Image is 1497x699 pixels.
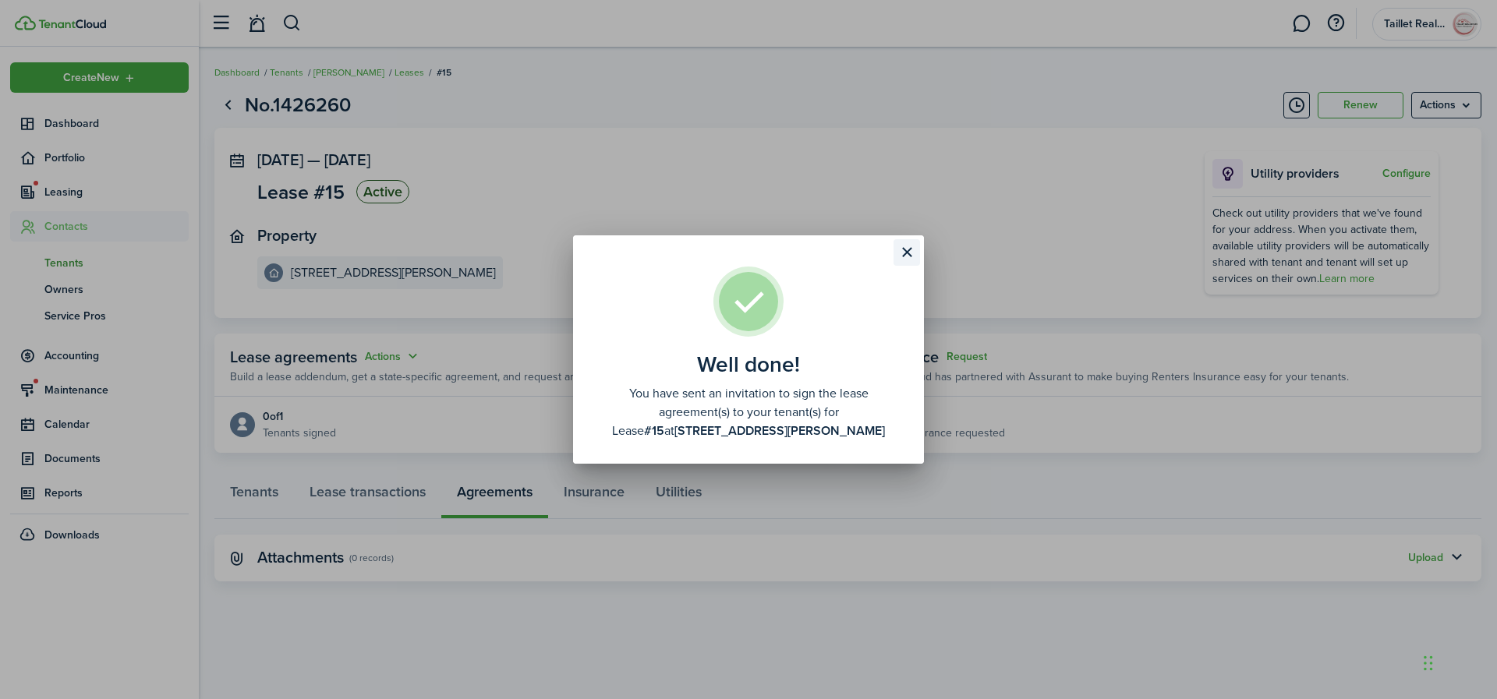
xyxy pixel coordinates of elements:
b: #15 [644,422,664,440]
iframe: Chat Widget [1419,624,1497,699]
b: [STREET_ADDRESS][PERSON_NAME] [674,422,885,440]
well-done-title: Well done! [697,352,800,377]
button: Close modal [894,239,920,266]
well-done-description: You have sent an invitation to sign the lease agreement(s) to your tenant(s) for Lease at [596,384,901,440]
div: Drag [1424,640,1433,687]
